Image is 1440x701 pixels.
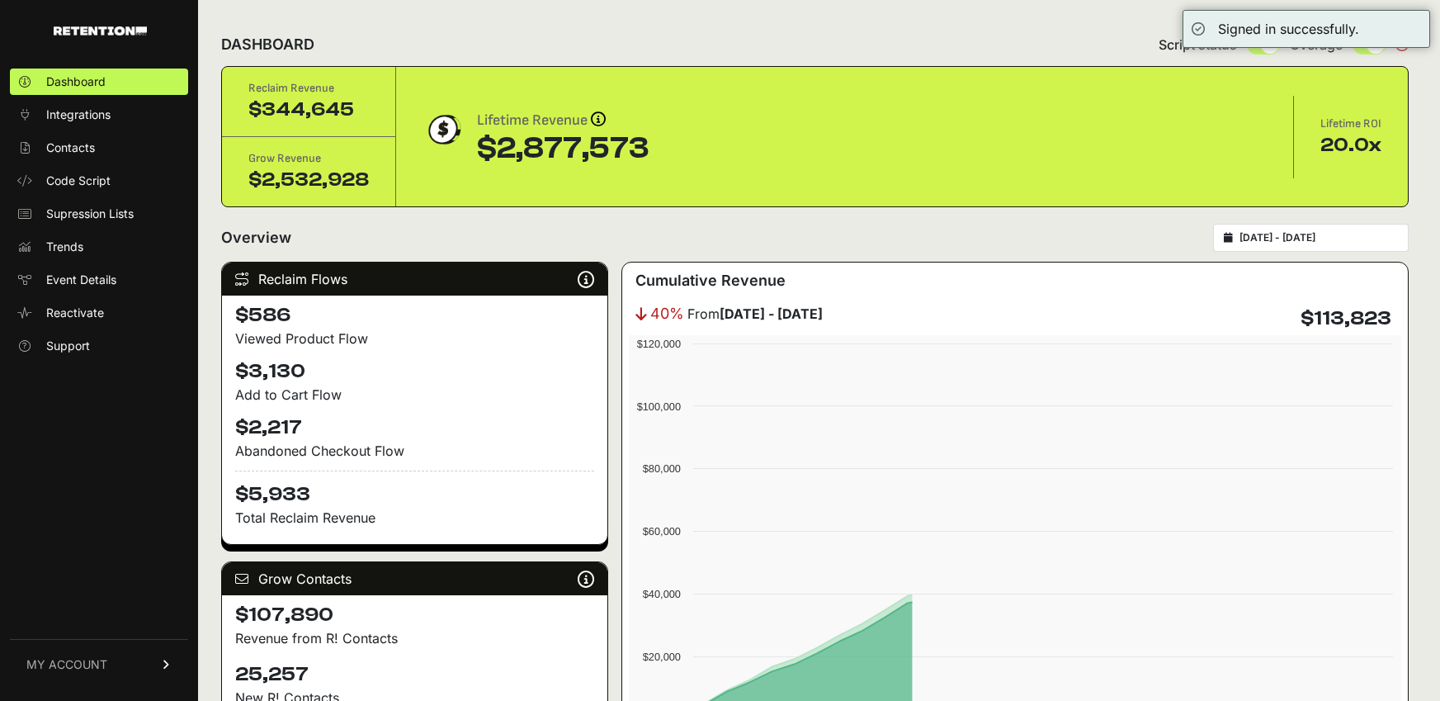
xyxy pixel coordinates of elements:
h4: 25,257 [235,661,594,688]
div: Grow Revenue [248,150,369,167]
h4: $113,823 [1301,306,1391,332]
div: Grow Contacts [222,562,607,595]
a: Support [10,333,188,359]
div: Lifetime Revenue [477,109,649,132]
text: $40,000 [643,588,681,600]
h4: $5,933 [235,471,594,508]
text: $60,000 [643,525,681,538]
img: Retention.com [54,26,147,36]
span: Script status [1159,35,1237,54]
div: Reclaim Revenue [248,80,369,97]
a: Code Script [10,168,188,194]
strong: [DATE] - [DATE] [720,306,823,322]
text: $20,000 [643,651,681,663]
a: Contacts [10,135,188,161]
h4: $107,890 [235,602,594,628]
a: Reactivate [10,300,188,326]
span: Supression Lists [46,206,134,222]
div: Abandoned Checkout Flow [235,441,594,461]
span: Event Details [46,272,116,288]
h2: Overview [221,226,291,249]
text: $120,000 [637,338,681,350]
p: Total Reclaim Revenue [235,508,594,528]
text: $80,000 [643,462,681,475]
a: Supression Lists [10,201,188,227]
div: Lifetime ROI [1320,116,1381,132]
p: Revenue from R! Contacts [235,628,594,648]
div: Signed in successfully. [1218,19,1359,39]
span: Reactivate [46,305,104,321]
span: Dashboard [46,73,106,90]
img: dollar-coin-05c43ed7efb7bc0c12610022525b4bbbb207c7efeef5aecc26f025e68dcafac9.png [423,109,464,150]
a: Event Details [10,267,188,293]
span: 40% [650,302,684,325]
h2: DASHBOARD [221,33,314,56]
a: Dashboard [10,69,188,95]
text: $100,000 [637,400,681,413]
div: $2,877,573 [477,132,649,165]
div: Add to Cart Flow [235,385,594,405]
h3: Cumulative Revenue [635,269,786,292]
div: $344,645 [248,97,369,123]
h4: $586 [235,302,594,329]
h4: $3,130 [235,358,594,385]
span: Support [46,338,90,354]
div: Reclaim Flows [222,263,607,296]
span: From [687,304,823,324]
a: Integrations [10,102,188,128]
div: Viewed Product Flow [235,329,594,348]
span: Contacts [46,140,95,156]
span: MY ACCOUNT [26,656,107,673]
span: Code Script [46,173,111,189]
a: MY ACCOUNT [10,639,188,689]
h4: $2,217 [235,414,594,441]
div: 20.0x [1320,132,1381,159]
div: $2,532,928 [248,167,369,193]
a: Trends [10,234,188,260]
span: Integrations [46,107,111,123]
span: Trends [46,239,83,255]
